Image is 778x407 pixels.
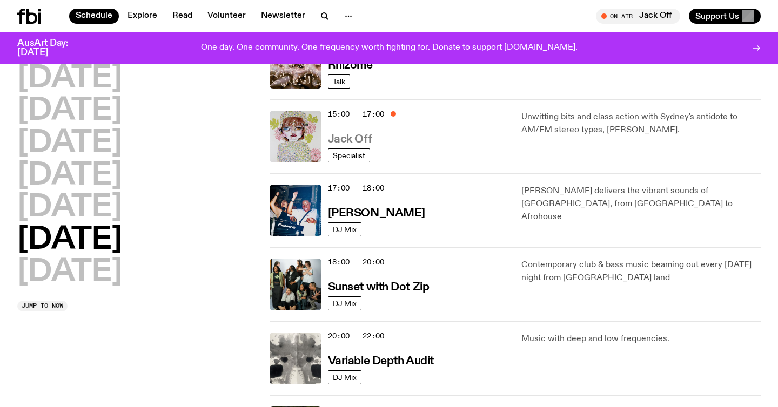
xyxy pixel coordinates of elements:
[17,193,122,223] button: [DATE]
[521,259,761,284] p: Contemporary club & bass music beaming out every [DATE] night from [GEOGRAPHIC_DATA] land
[121,9,164,24] a: Explore
[17,225,122,255] button: [DATE]
[328,370,361,384] a: DJ Mix
[695,11,739,21] span: Support Us
[521,333,761,345] p: Music with deep and low frequencies.
[521,111,761,137] p: Unwitting bits and class action with Sydney's antidote to AM/FM stereo types, [PERSON_NAME].
[328,282,430,293] h3: Sunset with Dot Zip
[17,257,122,288] button: [DATE]
[328,222,361,236] a: DJ Mix
[328,148,370,162] a: Specialist
[17,161,122,191] button: [DATE]
[328,60,373,71] h3: Rhizome
[333,373,357,381] span: DJ Mix
[270,111,321,162] img: a dotty lady cuddling her cat amongst flowers
[328,134,372,145] h3: Jack Off
[17,39,86,57] h3: AusArt Day: [DATE]
[333,151,365,159] span: Specialist
[328,58,373,71] a: Rhizome
[333,299,357,307] span: DJ Mix
[328,296,361,310] a: DJ Mix
[689,9,761,24] button: Support Us
[17,96,122,126] button: [DATE]
[328,132,372,145] a: Jack Off
[22,303,63,309] span: Jump to now
[254,9,312,24] a: Newsletter
[328,208,425,219] h3: [PERSON_NAME]
[201,43,578,53] p: One day. One community. One frequency worth fighting for. Donate to support [DOMAIN_NAME].
[17,301,68,311] button: Jump to now
[69,9,119,24] a: Schedule
[17,64,122,94] button: [DATE]
[328,356,434,367] h3: Variable Depth Audit
[166,9,199,24] a: Read
[17,128,122,159] button: [DATE]
[328,109,384,119] span: 15:00 - 17:00
[328,183,384,193] span: 17:00 - 18:00
[328,74,350,89] a: Talk
[333,225,357,233] span: DJ Mix
[333,77,345,85] span: Talk
[328,280,430,293] a: Sunset with Dot Zip
[328,206,425,219] a: [PERSON_NAME]
[328,257,384,267] span: 18:00 - 20:00
[328,331,384,341] span: 20:00 - 22:00
[521,185,761,223] p: [PERSON_NAME] delivers the vibrant sounds of [GEOGRAPHIC_DATA], from [GEOGRAPHIC_DATA] to Afrohouse
[328,354,434,367] a: Variable Depth Audit
[596,9,680,24] button: On AirJack Off
[270,333,321,384] img: A black and white Rorschach
[201,9,252,24] a: Volunteer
